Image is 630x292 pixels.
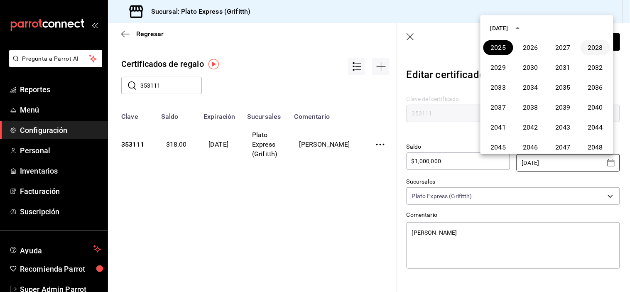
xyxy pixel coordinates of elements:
[548,60,578,75] button: 2031
[516,120,546,135] button: 2042
[511,21,525,35] button: year view is open, switch to calendar view
[516,100,546,115] button: 2038
[372,58,390,77] div: Agregar opción
[22,54,89,63] span: Pregunta a Parrot AI
[407,96,620,102] label: Clave del certificado
[516,40,546,55] button: 2026
[136,30,164,38] span: Regresar
[108,108,156,120] th: Clave
[548,100,578,115] button: 2039
[483,140,513,155] button: 2045
[407,179,620,184] label: Sucursales
[581,80,610,95] button: 2036
[548,40,578,55] button: 2027
[289,120,361,169] td: [PERSON_NAME]
[548,80,578,95] button: 2035
[581,100,610,115] button: 2040
[581,40,610,55] button: 2028
[145,7,250,17] h3: Sucursal: Plato Express (Grifitth)
[606,158,616,168] button: Open calendar
[407,105,620,122] input: Máximo 15 caracteres
[20,145,101,156] span: Personal
[91,22,98,28] button: open_drawer_menu
[483,80,513,95] button: 2033
[490,24,508,32] div: [DATE]
[20,165,101,177] span: Inventarios
[20,244,90,254] span: Ayuda
[407,144,510,150] label: Saldo
[407,212,620,218] label: Comentario
[483,100,513,115] button: 2037
[412,192,472,200] span: Plato Express (Grifitth)
[516,140,546,155] button: 2046
[199,108,242,120] th: Expiración
[581,60,610,75] button: 2032
[522,155,603,171] input: DD/MM/YYYY
[121,30,164,38] button: Regresar
[548,140,578,155] button: 2047
[156,120,199,169] td: $18.00
[199,120,242,169] td: [DATE]
[242,108,289,120] th: Sucursales
[483,40,513,55] button: 2025
[20,84,101,95] span: Reportes
[516,60,546,75] button: 2030
[407,156,510,166] input: $0.00
[581,120,610,135] button: 2044
[156,108,199,120] th: Saldo
[242,120,289,169] td: Plato Express (Grifitth)
[20,206,101,217] span: Suscripción
[20,125,101,136] span: Configuración
[208,59,219,69] img: Tooltip marker
[20,186,101,197] span: Facturación
[140,77,202,94] input: Buscar clave de certificado
[20,263,101,275] span: Recomienda Parrot
[9,50,102,67] button: Pregunta a Parrot AI
[407,64,620,89] div: Editar certificado
[289,108,361,120] th: Comentario
[348,58,365,77] div: Acciones
[6,60,102,69] a: Pregunta a Parrot AI
[581,140,610,155] button: 2048
[483,120,513,135] button: 2041
[121,58,204,70] div: Certificados de regalo
[483,60,513,75] button: 2029
[20,104,101,115] span: Menú
[516,80,546,95] button: 2034
[108,120,156,169] td: 353111
[548,120,578,135] button: 2043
